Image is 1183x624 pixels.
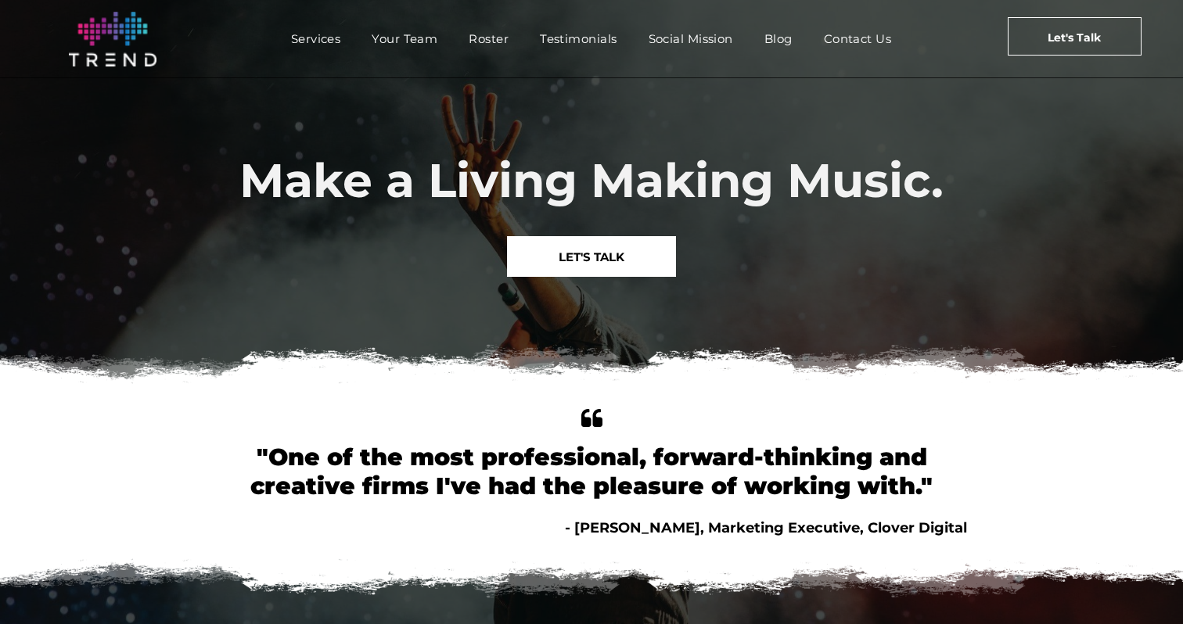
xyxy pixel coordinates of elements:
span: Make a Living Making Music. [239,152,944,209]
a: Contact Us [808,27,908,50]
font: "One of the most professional, forward-thinking and creative firms I've had the pleasure of worki... [250,443,933,500]
img: logo [69,12,156,66]
a: Blog [749,27,808,50]
a: Testimonials [524,27,632,50]
span: - [PERSON_NAME], Marketing Executive, Clover Digital [565,519,967,536]
a: Services [275,27,357,50]
a: Let's Talk [1008,17,1142,56]
span: Let's Talk [1048,18,1101,57]
a: Roster [453,27,524,50]
span: LET'S TALK [559,237,624,277]
a: Social Mission [633,27,749,50]
a: Your Team [356,27,453,50]
a: LET'S TALK [507,236,676,277]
